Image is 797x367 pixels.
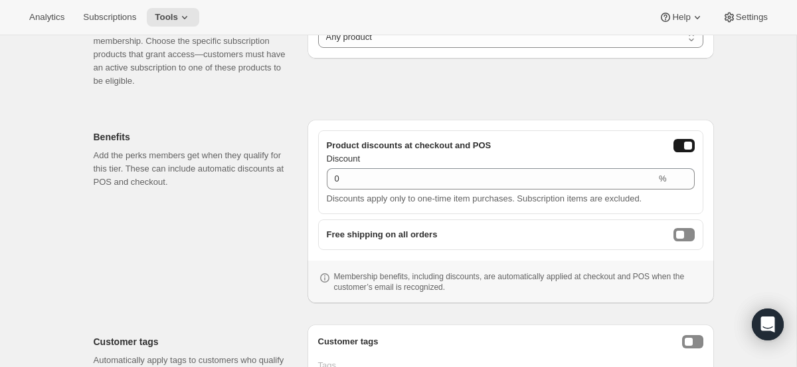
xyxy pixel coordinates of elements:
[318,335,379,348] h3: Customer tags
[673,139,695,152] button: onlineDiscountEnabled
[29,12,64,23] span: Analytics
[682,335,703,348] button: Enable customer tags
[715,8,776,27] button: Settings
[327,154,361,164] span: Discount
[327,193,642,203] span: Discounts apply only to one-time item purchases. Subscription items are excluded.
[659,174,667,183] span: %
[155,12,178,23] span: Tools
[327,139,491,152] span: Product discounts at checkout and POS
[75,8,144,27] button: Subscriptions
[94,21,286,88] p: Define which subscribers qualify for this membership. Choose the specific subscription products t...
[651,8,711,27] button: Help
[752,308,784,340] div: Open Intercom Messenger
[673,228,695,241] button: freeShippingEnabled
[94,335,286,348] h2: Customer tags
[21,8,72,27] button: Analytics
[334,271,703,293] p: Membership benefits, including discounts, are automatically applied at checkout and POS when the ...
[327,228,438,241] span: Free shipping on all orders
[83,12,136,23] span: Subscriptions
[94,130,286,144] h2: Benefits
[672,12,690,23] span: Help
[147,8,199,27] button: Tools
[94,149,286,189] p: Add the perks members get when they qualify for this tier. These can include automatic discounts ...
[736,12,768,23] span: Settings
